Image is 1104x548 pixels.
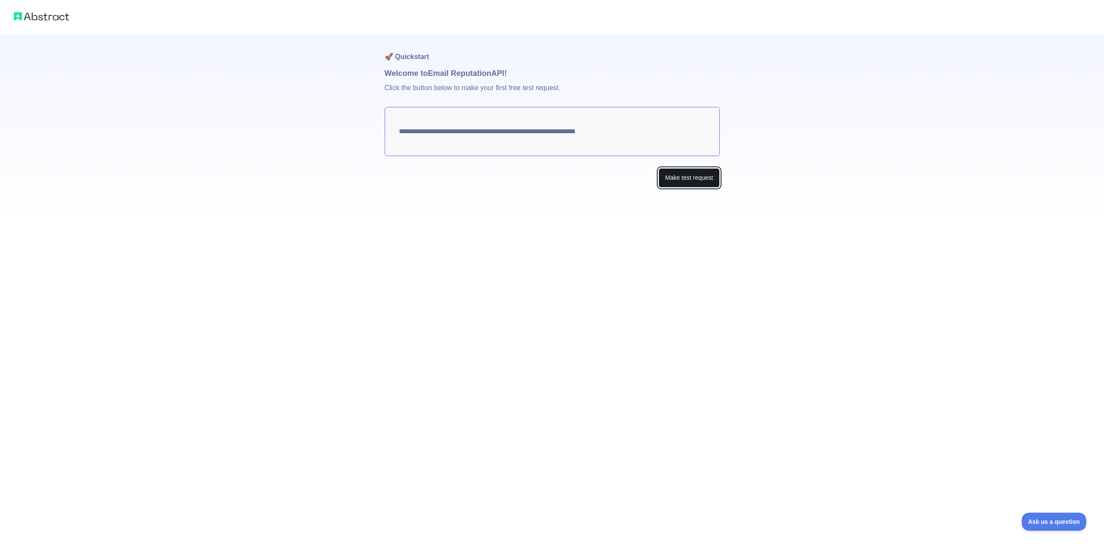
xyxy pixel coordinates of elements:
[1022,513,1087,531] iframe: Toggle Customer Support
[385,79,720,107] p: Click the button below to make your first free test request.
[385,67,720,79] h1: Welcome to Email Reputation API!
[385,34,720,67] h1: 🚀 Quickstart
[659,168,719,188] button: Make test request
[14,10,69,22] img: Abstract logo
